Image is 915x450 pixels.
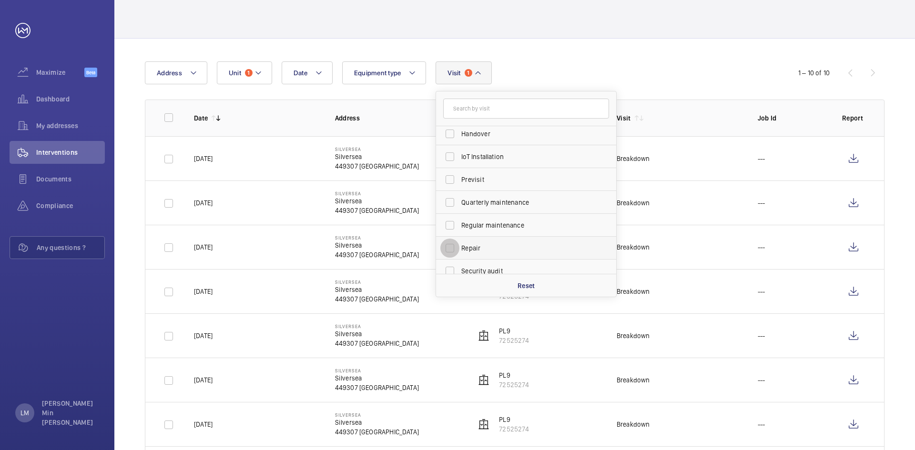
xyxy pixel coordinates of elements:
span: Date [294,69,307,77]
button: Unit1 [217,61,272,84]
span: Equipment type [354,69,401,77]
button: Date [282,61,333,84]
p: --- [758,287,765,296]
span: 1 [465,69,472,77]
div: Breakdown [617,198,650,208]
div: Breakdown [617,287,650,296]
button: Address [145,61,207,84]
p: Silversea [335,146,419,152]
p: 449307 [GEOGRAPHIC_DATA] [335,161,419,171]
span: Dashboard [36,94,105,104]
p: 72525274 [499,380,529,390]
p: 449307 [GEOGRAPHIC_DATA] [335,294,419,304]
p: Silversea [335,152,419,161]
span: Unit [229,69,241,77]
input: Search by visit [443,99,609,119]
span: Security audit [461,266,592,276]
p: [DATE] [194,198,213,208]
span: Maximize [36,68,84,77]
p: --- [758,154,765,163]
p: --- [758,420,765,429]
p: --- [758,198,765,208]
span: Handover [461,129,592,139]
button: Visit1 [436,61,491,84]
div: 1 – 10 of 10 [798,68,830,78]
span: Compliance [36,201,105,210]
p: [DATE] [194,420,213,429]
p: 449307 [GEOGRAPHIC_DATA] [335,427,419,437]
span: Address [157,69,182,77]
p: Silversea [335,285,419,294]
p: PL9 [499,370,529,380]
p: --- [758,375,765,385]
p: Report [842,113,865,123]
p: Visit [617,113,631,123]
p: LM [20,408,29,418]
img: elevator.svg [478,374,489,386]
p: Silversea [335,196,419,206]
span: Beta [84,68,97,77]
p: 72525274 [499,336,529,345]
p: Silversea [335,373,419,383]
p: 449307 [GEOGRAPHIC_DATA] [335,250,419,260]
span: Previsit [461,175,592,184]
span: Quarterly maintenance [461,198,592,207]
button: Equipment type [342,61,427,84]
p: Silversea [335,368,419,373]
p: Silversea [335,412,419,418]
p: Silversea [335,190,419,196]
p: Silversea [335,329,419,339]
p: [DATE] [194,287,213,296]
p: Address [335,113,461,123]
span: Visit [447,69,460,77]
p: Silversea [335,235,419,240]
p: [DATE] [194,331,213,340]
p: [DATE] [194,242,213,252]
p: [DATE] [194,375,213,385]
p: Silversea [335,323,419,329]
span: Documents [36,174,105,184]
p: --- [758,242,765,252]
p: --- [758,331,765,340]
span: Any questions ? [37,243,104,252]
p: PL9 [499,326,529,336]
div: Breakdown [617,331,650,340]
p: Date [194,113,208,123]
div: Breakdown [617,375,650,385]
span: Interventions [36,148,105,157]
span: 1 [245,69,253,77]
p: Silversea [335,418,419,427]
p: PL9 [499,415,529,424]
p: 449307 [GEOGRAPHIC_DATA] [335,206,419,215]
span: My addresses [36,121,105,130]
p: Silversea [335,279,419,285]
img: elevator.svg [478,330,489,341]
div: Breakdown [617,154,650,163]
p: [PERSON_NAME] Min [PERSON_NAME] [42,399,99,427]
p: 449307 [GEOGRAPHIC_DATA] [335,383,419,392]
p: 72525274 [499,424,529,434]
span: Regular maintenance [461,220,592,230]
div: Breakdown [617,242,650,252]
p: Silversea [335,240,419,250]
p: 449307 [GEOGRAPHIC_DATA] [335,339,419,348]
span: IoT Installation [461,152,592,161]
p: Job Id [758,113,827,123]
img: elevator.svg [478,419,489,430]
p: [DATE] [194,154,213,163]
div: Breakdown [617,420,650,429]
span: Repair [461,243,592,253]
p: Reset [518,281,535,290]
